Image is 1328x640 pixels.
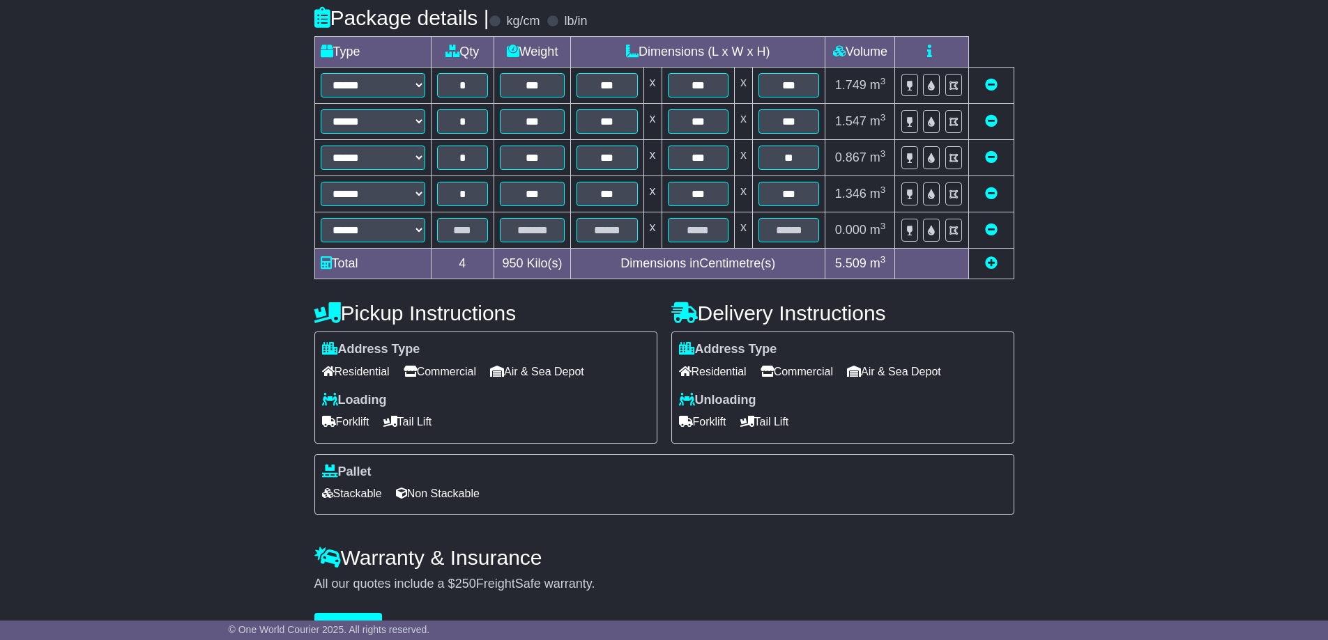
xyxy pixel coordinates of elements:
td: Kilo(s) [494,249,571,279]
h4: Pickup Instructions [314,302,657,325]
label: Address Type [322,342,420,357]
span: m [870,256,886,270]
span: © One World Courier 2025. All rights reserved. [229,624,430,635]
td: x [734,176,752,212]
td: Weight [494,37,571,68]
label: kg/cm [506,14,540,29]
h4: Delivery Instructions [671,302,1014,325]
span: m [870,78,886,92]
td: Total [314,249,431,279]
td: x [643,140,662,176]
span: Residential [322,361,390,382]
span: Tail Lift [740,411,789,432]
span: Tail Lift [383,411,432,432]
span: Stackable [322,483,382,504]
td: x [643,104,662,140]
span: Air & Sea Depot [490,361,584,382]
td: x [643,176,662,212]
sup: 3 [880,185,886,195]
a: Remove this item [985,114,998,128]
td: x [643,68,662,104]
span: 1.749 [835,78,867,92]
sup: 3 [880,254,886,265]
span: 0.867 [835,150,867,164]
label: Pallet [322,465,372,480]
td: x [734,140,752,176]
h4: Warranty & Insurance [314,546,1014,569]
a: Remove this item [985,223,998,237]
td: x [734,104,752,140]
span: Air & Sea Depot [847,361,941,382]
a: Remove this item [985,78,998,92]
td: 4 [431,249,494,279]
span: 5.509 [835,256,867,270]
span: Commercial [404,361,476,382]
sup: 3 [880,112,886,123]
button: Get Quotes [314,613,383,637]
h4: Package details | [314,6,489,29]
span: Commercial [761,361,833,382]
span: m [870,187,886,201]
span: 0.000 [835,223,867,237]
td: x [734,68,752,104]
span: m [870,223,886,237]
label: Loading [322,393,387,408]
div: All our quotes include a $ FreightSafe warranty. [314,577,1014,592]
sup: 3 [880,221,886,231]
span: 1.547 [835,114,867,128]
span: 950 [503,256,524,270]
label: Unloading [679,393,756,408]
span: m [870,114,886,128]
span: 1.346 [835,187,867,201]
a: Remove this item [985,150,998,164]
td: Qty [431,37,494,68]
sup: 3 [880,76,886,86]
label: Address Type [679,342,777,357]
a: Add new item [985,256,998,270]
span: Forklift [679,411,726,432]
td: Type [314,37,431,68]
td: x [643,212,662,249]
sup: 3 [880,148,886,159]
span: Non Stackable [396,483,480,504]
td: Dimensions in Centimetre(s) [571,249,825,279]
a: Remove this item [985,187,998,201]
td: Volume [825,37,895,68]
td: Dimensions (L x W x H) [571,37,825,68]
span: 250 [455,577,476,591]
span: Forklift [322,411,369,432]
label: lb/in [564,14,587,29]
span: m [870,150,886,164]
span: Residential [679,361,747,382]
td: x [734,212,752,249]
